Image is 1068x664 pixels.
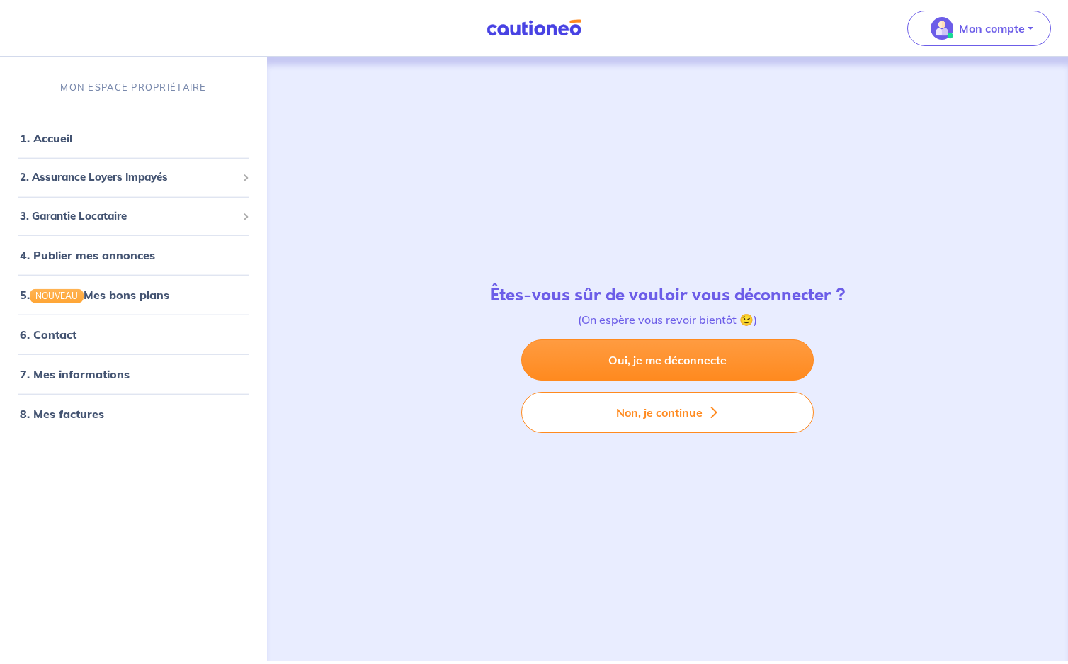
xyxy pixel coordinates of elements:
span: 2. Assurance Loyers Impayés [20,169,237,186]
a: 6. Contact [20,327,76,342]
a: 8. Mes factures [20,407,104,421]
div: 5.NOUVEAUMes bons plans [6,281,261,309]
a: 4. Publier mes annonces [20,248,155,262]
div: 1. Accueil [6,124,261,152]
img: Cautioneo [481,19,587,37]
div: 8. Mes factures [6,400,261,428]
h4: Êtes-vous sûr de vouloir vous déconnecter ? [490,285,846,305]
div: 3. Garantie Locataire [6,202,261,230]
p: MON ESPACE PROPRIÉTAIRE [60,81,206,94]
p: Mon compte [959,20,1025,37]
div: 6. Contact [6,320,261,349]
a: 7. Mes informations [20,367,130,381]
div: 4. Publier mes annonces [6,241,261,269]
span: 3. Garantie Locataire [20,208,237,224]
div: 2. Assurance Loyers Impayés [6,164,261,191]
a: 1. Accueil [20,131,72,145]
a: Oui, je me déconnecte [521,339,814,381]
a: 5.NOUVEAUMes bons plans [20,288,169,302]
div: 7. Mes informations [6,360,261,388]
img: illu_account_valid_menu.svg [931,17,953,40]
p: (On espère vous revoir bientôt 😉) [490,311,846,328]
button: illu_account_valid_menu.svgMon compte [907,11,1051,46]
button: Non, je continue [521,392,814,433]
